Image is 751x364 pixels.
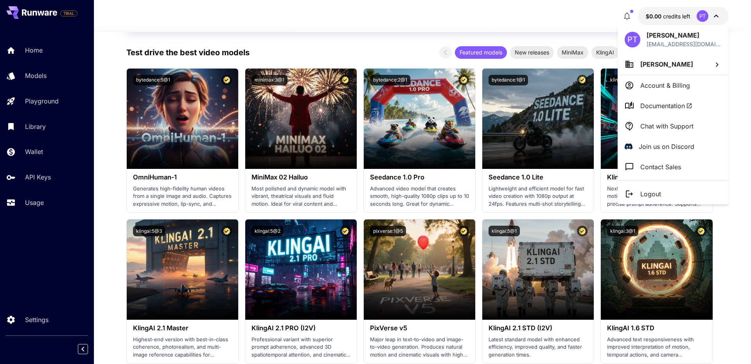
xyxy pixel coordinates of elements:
[640,162,681,172] p: Contact Sales
[639,142,694,151] p: Join us on Discord
[647,31,722,40] p: [PERSON_NAME]
[640,60,693,68] span: [PERSON_NAME]
[640,189,661,199] p: Logout
[640,81,690,90] p: Account & Billing
[640,101,692,110] span: Documentation
[647,40,722,48] p: [EMAIL_ADDRESS][DOMAIN_NAME]
[640,121,694,131] p: Chat with Support
[647,40,722,48] div: ebay.jokeronline@gmail.com
[618,54,729,75] button: [PERSON_NAME]
[625,32,640,47] div: PT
